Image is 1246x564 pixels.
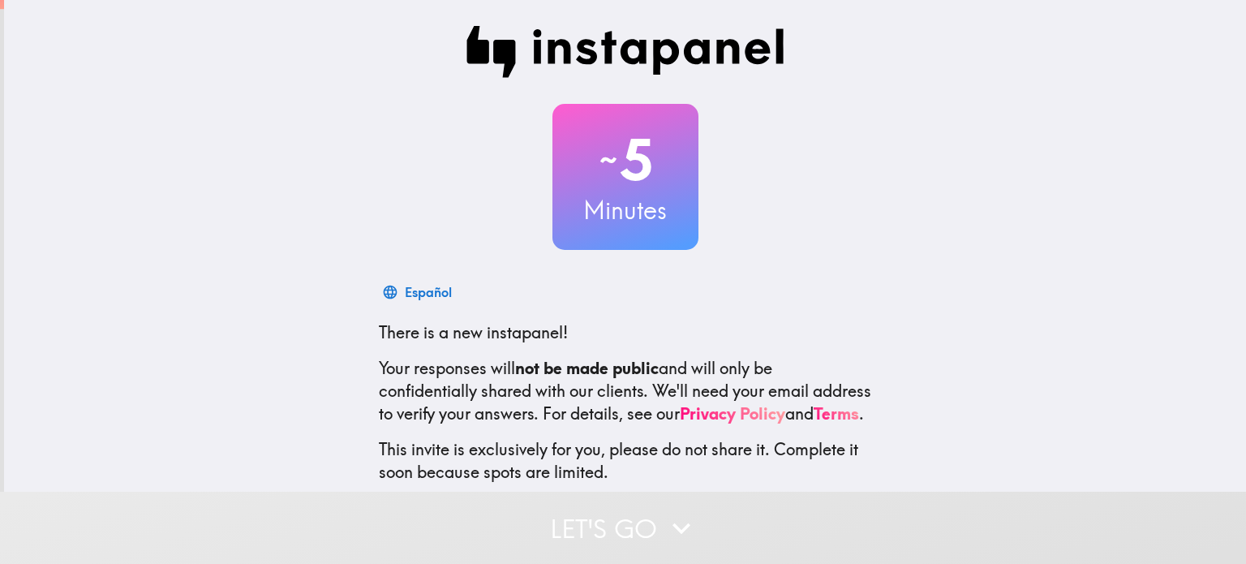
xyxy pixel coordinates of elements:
button: Español [379,276,458,308]
div: Español [405,281,452,304]
span: ~ [597,136,620,184]
p: This invite is exclusively for you, please do not share it. Complete it soon because spots are li... [379,438,872,484]
b: not be made public [515,358,659,378]
span: There is a new instapanel! [379,322,568,342]
h2: 5 [552,127,698,193]
p: Your responses will and will only be confidentially shared with our clients. We'll need your emai... [379,357,872,425]
a: Privacy Policy [680,403,785,424]
h3: Minutes [552,193,698,227]
img: Instapanel [466,26,784,78]
a: Terms [814,403,859,424]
